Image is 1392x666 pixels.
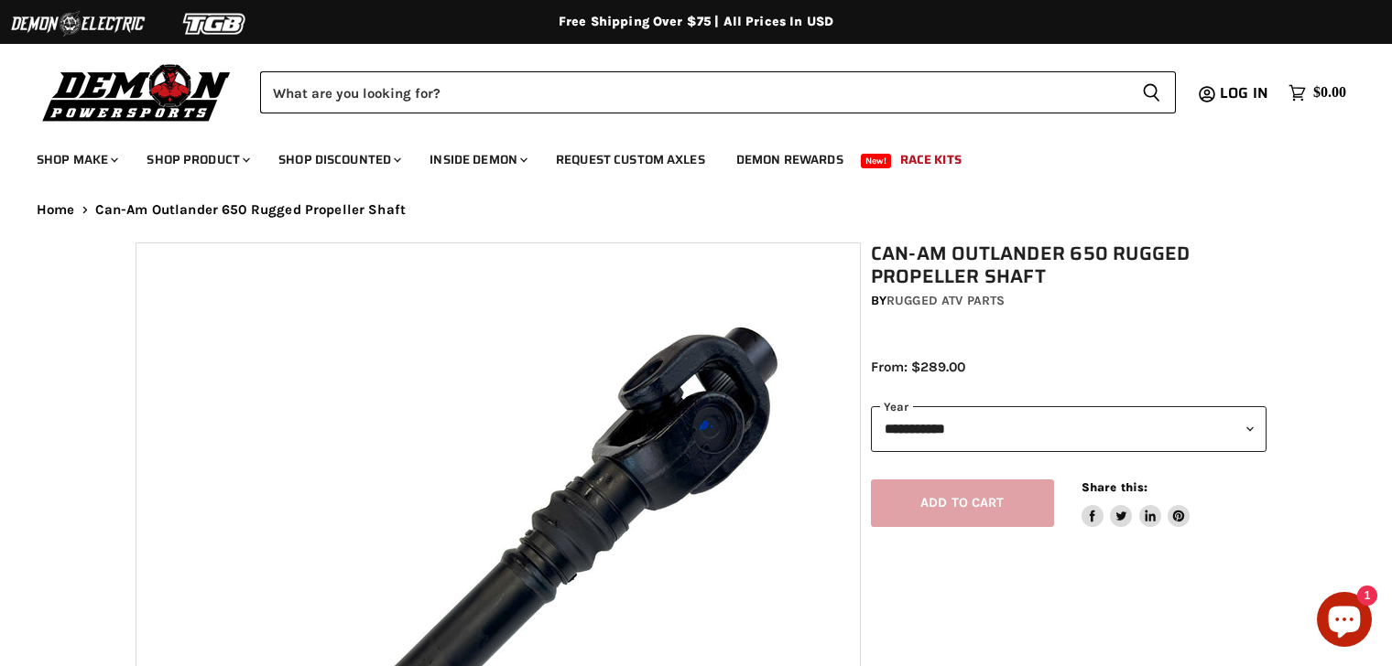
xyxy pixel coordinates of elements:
[147,6,284,41] img: TGB Logo 2
[1127,71,1176,113] button: Search
[723,141,857,178] a: Demon Rewards
[861,154,892,168] span: New!
[886,293,1005,308] a: Rugged ATV Parts
[95,202,406,218] span: Can-Am Outlander 650 Rugged Propeller Shaft
[1220,81,1268,104] span: Log in
[265,141,412,178] a: Shop Discounted
[1082,480,1147,494] span: Share this:
[9,6,147,41] img: Demon Electric Logo 2
[1313,84,1346,102] span: $0.00
[871,359,965,375] span: From: $289.00
[1212,85,1279,102] a: Log in
[1279,80,1355,106] a: $0.00
[871,291,1267,311] div: by
[37,202,75,218] a: Home
[23,141,129,178] a: Shop Make
[260,71,1176,113] form: Product
[23,134,1342,178] ul: Main menu
[871,242,1267,288] h1: Can-Am Outlander 650 Rugged Propeller Shaft
[1082,479,1191,528] aside: Share this:
[1311,592,1377,651] inbox-online-store-chat: Shopify online store chat
[542,141,719,178] a: Request Custom Axles
[871,406,1267,451] select: year
[37,59,237,124] img: Demon Powersports
[260,71,1127,113] input: Search
[133,141,261,178] a: Shop Product
[886,141,975,178] a: Race Kits
[416,141,538,178] a: Inside Demon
